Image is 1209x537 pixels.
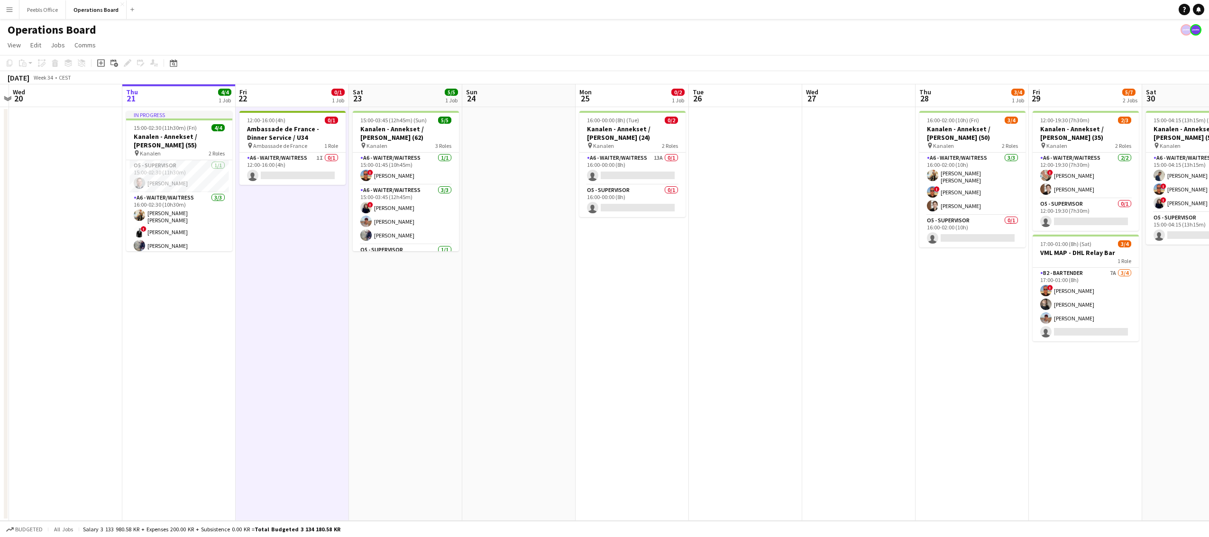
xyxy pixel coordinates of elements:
[1181,24,1192,36] app-user-avatar: Support Team
[8,23,96,37] h1: Operations Board
[15,526,43,533] span: Budgeted
[19,0,66,19] button: Peebls Office
[8,73,29,82] div: [DATE]
[74,41,96,49] span: Comms
[47,39,69,51] a: Jobs
[30,41,41,49] span: Edit
[66,0,127,19] button: Operations Board
[51,41,65,49] span: Jobs
[31,74,55,81] span: Week 34
[83,526,340,533] div: Salary 3 133 980.58 KR + Expenses 200.00 KR + Subsistence 0.00 KR =
[4,39,25,51] a: View
[52,526,75,533] span: All jobs
[59,74,71,81] div: CEST
[71,39,100,51] a: Comms
[27,39,45,51] a: Edit
[8,41,21,49] span: View
[5,524,44,535] button: Budgeted
[255,526,340,533] span: Total Budgeted 3 134 180.58 KR
[1190,24,1201,36] app-user-avatar: Support Team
